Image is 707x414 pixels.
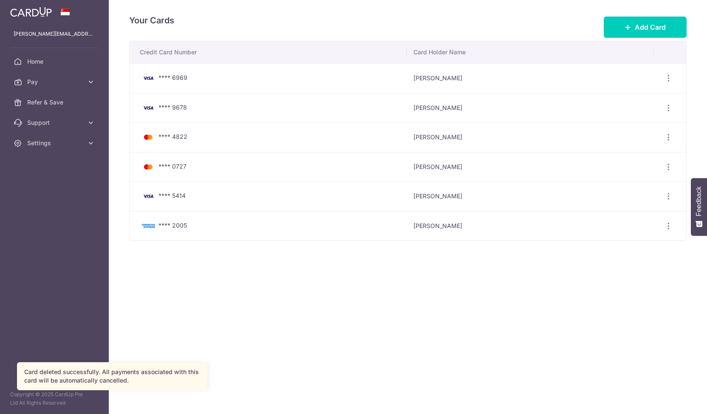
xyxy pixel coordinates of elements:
[27,139,83,147] span: Settings
[407,181,653,211] td: [PERSON_NAME]
[140,132,157,142] img: Bank Card
[653,389,699,410] iframe: Opens a widget where you can find more information
[130,41,407,63] th: Credit Card Number
[140,221,157,231] img: Bank Card
[407,93,653,123] td: [PERSON_NAME]
[407,211,653,241] td: [PERSON_NAME]
[129,14,174,27] h4: Your Cards
[27,78,83,86] span: Pay
[10,7,52,17] img: CardUp
[695,186,703,216] span: Feedback
[604,17,687,38] button: Add Card
[635,22,666,32] span: Add Card
[24,368,200,385] div: Card deleted successfully. All payments associated with this card will be automatically cancelled.
[691,178,707,236] button: Feedback - Show survey
[407,41,653,63] th: Card Holder Name
[407,122,653,152] td: [PERSON_NAME]
[140,73,157,83] img: Bank Card
[407,152,653,182] td: [PERSON_NAME]
[140,162,157,172] img: Bank Card
[407,63,653,93] td: [PERSON_NAME]
[140,103,157,113] img: Bank Card
[14,30,95,38] p: [PERSON_NAME][EMAIL_ADDRESS][DOMAIN_NAME]
[140,191,157,201] img: Bank Card
[27,98,83,107] span: Refer & Save
[27,118,83,127] span: Support
[27,57,83,66] span: Home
